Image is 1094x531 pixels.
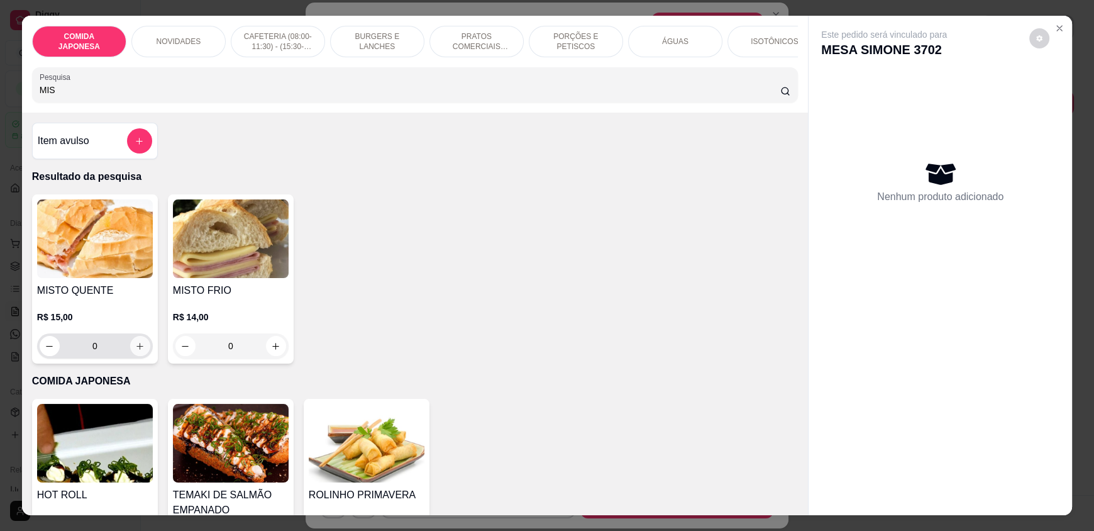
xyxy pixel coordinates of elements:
[539,31,612,52] p: PORÇÕES E PETISCOS
[175,336,196,356] button: decrease-product-quantity
[309,404,424,483] img: product-image
[40,84,781,96] input: Pesquisa
[127,128,152,154] button: add-separate-item
[440,31,513,52] p: PRATOS COMERCIAIS (11:30-15:30)
[241,31,314,52] p: CAFETERIA (08:00-11:30) - (15:30-18:00)
[662,36,688,47] p: ÁGUAS
[751,36,798,47] p: ISOTÔNICOS
[1029,28,1049,48] button: decrease-product-quantity
[173,404,289,483] img: product-image
[173,199,289,278] img: product-image
[38,133,89,148] h4: Item avulso
[821,41,947,59] p: MESA SIMONE 3702
[877,189,1003,204] p: Nenhum produto adicionado
[43,31,116,52] p: COMIDA JAPONESA
[341,31,414,52] p: BURGERS E LANCHES
[173,311,289,323] p: R$ 14,00
[309,488,424,503] h4: ROLINHO PRIMAVERA
[156,36,201,47] p: NOVIDADES
[37,283,153,298] h4: MISTO QUENTE
[32,169,798,184] p: Resultado da pesquisa
[37,311,153,323] p: R$ 15,00
[37,404,153,483] img: product-image
[37,199,153,278] img: product-image
[32,374,798,389] p: COMIDA JAPONESA
[266,336,286,356] button: increase-product-quantity
[1049,18,1069,38] button: Close
[37,488,153,503] h4: HOT ROLL
[173,488,289,518] h4: TEMAKI DE SALMÃO EMPANADO
[821,28,947,41] p: Este pedido será vinculado para
[173,283,289,298] h4: MISTO FRIO
[40,72,75,82] label: Pesquisa
[130,336,150,356] button: increase-product-quantity
[40,336,60,356] button: decrease-product-quantity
